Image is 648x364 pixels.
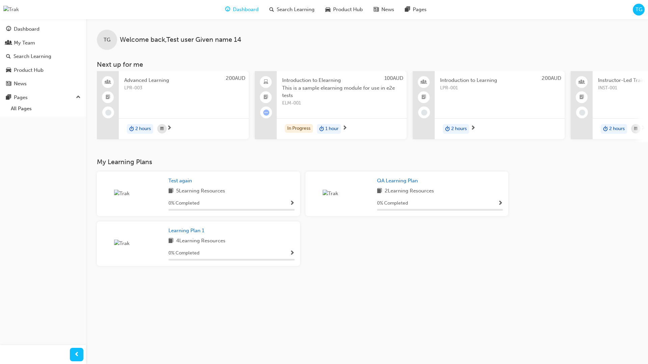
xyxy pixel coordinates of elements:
[104,36,110,44] span: TG
[6,26,11,32] span: guage-icon
[381,6,394,13] span: News
[14,94,28,101] div: Pages
[634,125,638,133] span: calendar-icon
[264,3,320,17] a: search-iconSearch Learning
[542,75,561,81] span: 200AUD
[226,75,245,81] span: 200AUD
[168,249,199,257] span: 0 % Completed
[470,125,476,131] span: next-icon
[220,3,264,17] a: guage-iconDashboard
[160,125,164,133] span: calendar-icon
[633,4,645,16] button: TG
[105,110,111,116] span: learningRecordVerb_NONE-icon
[3,78,83,90] a: News
[6,95,11,101] span: pages-icon
[168,227,207,235] a: Learning Plan 1
[167,125,172,131] span: next-icon
[325,125,339,133] span: 1 hour
[176,237,225,245] span: 4 Learning Resources
[440,84,559,92] span: LPR-001
[114,240,151,247] img: Trak
[413,6,427,13] span: Pages
[264,78,268,87] span: laptop-icon
[97,158,508,166] h3: My Learning Plans
[377,200,408,207] span: 0 % Completed
[377,177,421,185] a: QA Learning Plan
[6,67,11,73] span: car-icon
[579,93,584,102] span: booktick-icon
[377,187,382,195] span: book-icon
[282,77,401,84] span: Introduction to Elearning
[6,40,11,46] span: people-icon
[225,5,230,14] span: guage-icon
[325,5,330,14] span: car-icon
[440,77,559,84] span: Introduction to Learning
[3,23,83,35] a: Dashboard
[422,93,426,102] span: booktick-icon
[636,6,642,13] span: TG
[498,199,503,208] button: Show Progress
[13,53,51,60] div: Search Learning
[368,3,400,17] a: news-iconNews
[97,71,249,139] a: 200AUDAdvanced LearningLPR-003duration-icon2 hours
[135,125,151,133] span: 2 hours
[290,249,295,257] button: Show Progress
[377,178,418,184] span: QA Learning Plan
[124,84,243,92] span: LPR-003
[579,110,585,116] span: learningRecordVerb_NONE-icon
[384,75,403,81] span: 100AUD
[14,66,44,74] div: Product Hub
[3,37,83,49] a: My Team
[3,23,83,90] div: DashboardMy TeamSearch LearningProduct HubNews
[285,124,313,133] div: In Progress
[106,93,110,102] span: booktick-icon
[129,125,134,133] span: duration-icon
[86,61,648,68] h3: Next up for me
[14,80,27,88] div: News
[290,250,295,256] span: Show Progress
[269,5,274,14] span: search-icon
[120,36,241,44] span: Welcome back , Test user Given name 14
[3,50,83,63] a: Search Learning
[405,5,410,14] span: pages-icon
[451,125,467,133] span: 2 hours
[277,6,315,13] span: Search Learning
[333,6,363,13] span: Product Hub
[168,177,195,185] a: Test again
[445,125,450,133] span: duration-icon
[3,6,19,13] img: Trak
[168,178,192,184] span: Test again
[106,78,110,87] span: people-icon
[124,77,243,84] span: Advanced Learning
[3,91,83,104] button: Pages
[609,125,625,133] span: 2 hours
[168,227,204,234] span: Learning Plan 1
[319,125,324,133] span: duration-icon
[263,110,269,116] span: learningRecordVerb_ATTEMPT-icon
[421,110,427,116] span: learningRecordVerb_NONE-icon
[233,6,259,13] span: Dashboard
[176,187,225,195] span: 5 Learning Resources
[74,351,79,359] span: prev-icon
[323,190,360,198] img: Trak
[3,64,83,77] a: Product Hub
[498,201,503,207] span: Show Progress
[641,125,646,131] span: next-icon
[264,93,268,102] span: booktick-icon
[168,187,173,195] span: book-icon
[400,3,432,17] a: pages-iconPages
[282,99,401,107] span: ELM-001
[422,78,426,87] span: people-icon
[6,81,11,87] span: news-icon
[168,237,173,245] span: book-icon
[114,190,151,198] img: Trak
[320,3,368,17] a: car-iconProduct Hub
[603,125,608,133] span: duration-icon
[76,93,81,102] span: up-icon
[255,71,407,139] a: 100AUDIntroduction to ElearningThis is a sample elearning module for use in e2e testsELM-001In Pr...
[290,199,295,208] button: Show Progress
[579,78,584,87] span: people-icon
[14,39,35,47] div: My Team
